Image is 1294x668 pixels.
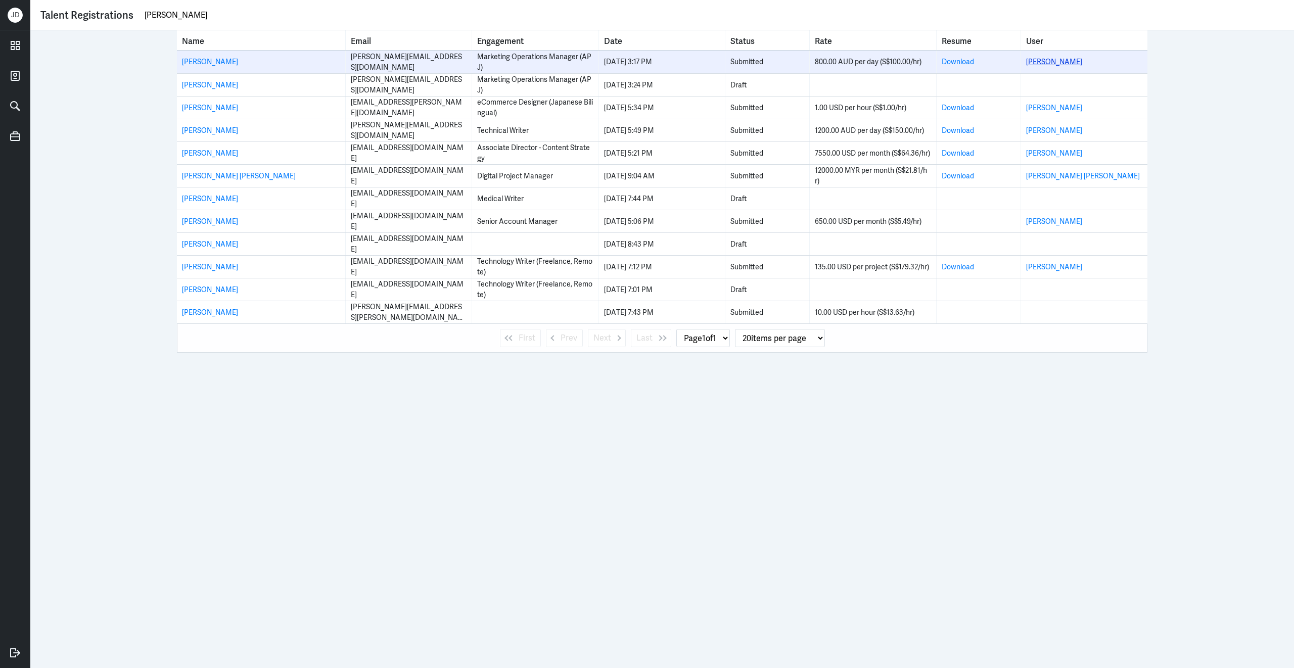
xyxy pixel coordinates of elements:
td: Status [725,187,810,210]
div: [DATE] 9:04 AM [604,171,720,181]
td: User [1021,301,1147,323]
td: Date [599,210,725,232]
th: Toggle SortBy [725,30,810,50]
div: [EMAIL_ADDRESS][DOMAIN_NAME] [351,279,467,300]
td: User [1021,165,1147,187]
span: Next [593,332,611,344]
div: [PERSON_NAME][EMAIL_ADDRESS][DOMAIN_NAME] [351,120,467,141]
td: Email [346,210,472,232]
a: [PERSON_NAME] [182,103,238,112]
div: 800.00 AUD per day (S$100.00/hr) [815,57,931,67]
td: Engagement [472,301,598,323]
td: Date [599,256,725,278]
div: Submitted [730,125,804,136]
button: Prev [546,329,583,347]
td: Email [346,165,472,187]
td: Resume [937,210,1021,232]
td: Date [599,187,725,210]
a: Download [942,103,974,112]
td: Date [599,74,725,96]
th: Toggle SortBy [346,30,472,50]
div: Submitted [730,171,804,181]
td: Rate [810,165,936,187]
div: [DATE] 5:21 PM [604,148,720,159]
div: [EMAIL_ADDRESS][DOMAIN_NAME] [351,188,467,209]
td: Name [177,301,346,323]
div: [DATE] 5:06 PM [604,216,720,227]
div: [EMAIL_ADDRESS][DOMAIN_NAME] [351,233,467,255]
td: Resume [937,142,1021,164]
div: Medical Writer [477,194,593,204]
div: Submitted [730,307,804,318]
td: Resume [937,74,1021,96]
div: [DATE] 7:44 PM [604,194,720,204]
td: Status [725,51,810,73]
td: Email [346,97,472,119]
div: Submitted [730,262,804,272]
div: [DATE] 7:01 PM [604,284,720,295]
td: Engagement [472,142,598,164]
div: [PERSON_NAME][EMAIL_ADDRESS][DOMAIN_NAME] [351,52,467,73]
div: Technical Writer [477,125,593,136]
td: Engagement [472,210,598,232]
td: Status [725,142,810,164]
td: Name [177,97,346,119]
td: Email [346,301,472,323]
td: Rate [810,119,936,141]
td: Date [599,51,725,73]
div: [EMAIL_ADDRESS][DOMAIN_NAME] [351,256,467,277]
a: [PERSON_NAME] [1026,149,1082,158]
td: Name [177,119,346,141]
td: Resume [937,233,1021,255]
td: Rate [810,142,936,164]
a: [PERSON_NAME] [182,240,238,249]
td: Email [346,74,472,96]
a: [PERSON_NAME] [182,217,238,226]
td: Status [725,256,810,278]
td: Date [599,301,725,323]
td: Resume [937,187,1021,210]
td: Engagement [472,233,598,255]
div: [EMAIL_ADDRESS][DOMAIN_NAME] [351,165,467,186]
span: Prev [561,332,577,344]
div: [DATE] 7:43 PM [604,307,720,318]
td: Engagement [472,256,598,278]
span: Last [636,332,653,344]
td: Rate [810,210,936,232]
div: Talent Registrations [40,8,133,23]
td: Date [599,97,725,119]
td: Name [177,74,346,96]
div: Marketing Operations Manager (APJ) [477,74,593,96]
a: [PERSON_NAME] [182,57,238,66]
div: Marketing Operations Manager (APJ) [477,52,593,73]
div: [DATE] 3:17 PM [604,57,720,67]
span: First [519,332,535,344]
td: Engagement [472,119,598,141]
div: Draft [730,239,804,250]
td: Rate [810,51,936,73]
button: Last [631,329,671,347]
div: Draft [730,194,804,204]
td: Rate [810,233,936,255]
div: Senior Account Manager [477,216,593,227]
td: Email [346,278,472,301]
td: Rate [810,301,936,323]
td: Resume [937,278,1021,301]
div: [DATE] 5:49 PM [604,125,720,136]
a: Download [942,126,974,135]
a: [PERSON_NAME] [182,285,238,294]
div: Submitted [730,216,804,227]
div: [EMAIL_ADDRESS][PERSON_NAME][DOMAIN_NAME] [351,97,467,118]
td: Status [725,119,810,141]
div: [PERSON_NAME][EMAIL_ADDRESS][PERSON_NAME][DOMAIN_NAME] [351,302,467,323]
td: Name [177,278,346,301]
div: [DATE] 3:24 PM [604,80,720,90]
div: Digital Project Manager [477,171,593,181]
a: [PERSON_NAME] [182,149,238,158]
div: [PERSON_NAME][EMAIL_ADDRESS][DOMAIN_NAME] [351,74,467,96]
td: User [1021,51,1147,73]
td: Resume [937,51,1021,73]
div: Submitted [730,148,804,159]
td: Name [177,142,346,164]
a: [PERSON_NAME] [1026,103,1082,112]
